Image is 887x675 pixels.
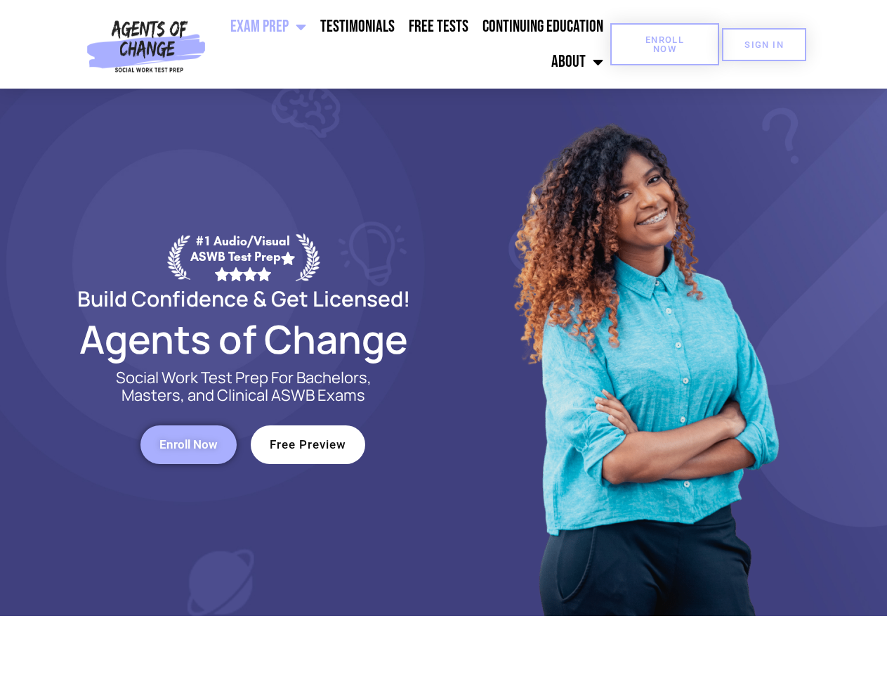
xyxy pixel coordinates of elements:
span: SIGN IN [744,40,784,49]
h2: Build Confidence & Get Licensed! [44,288,444,309]
h2: Agents of Change [44,323,444,355]
a: Enroll Now [140,425,237,464]
span: Enroll Now [633,35,697,53]
img: Website Image 1 (1) [504,89,784,616]
a: About [544,44,610,79]
p: Social Work Test Prep For Bachelors, Masters, and Clinical ASWB Exams [100,369,388,404]
a: Exam Prep [223,9,313,44]
nav: Menu [211,9,610,79]
span: Enroll Now [159,439,218,451]
span: Free Preview [270,439,346,451]
div: #1 Audio/Visual ASWB Test Prep [190,233,296,281]
a: SIGN IN [722,28,806,61]
a: Continuing Education [475,9,610,44]
a: Enroll Now [610,23,719,65]
a: Testimonials [313,9,402,44]
a: Free Preview [251,425,365,464]
a: Free Tests [402,9,475,44]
